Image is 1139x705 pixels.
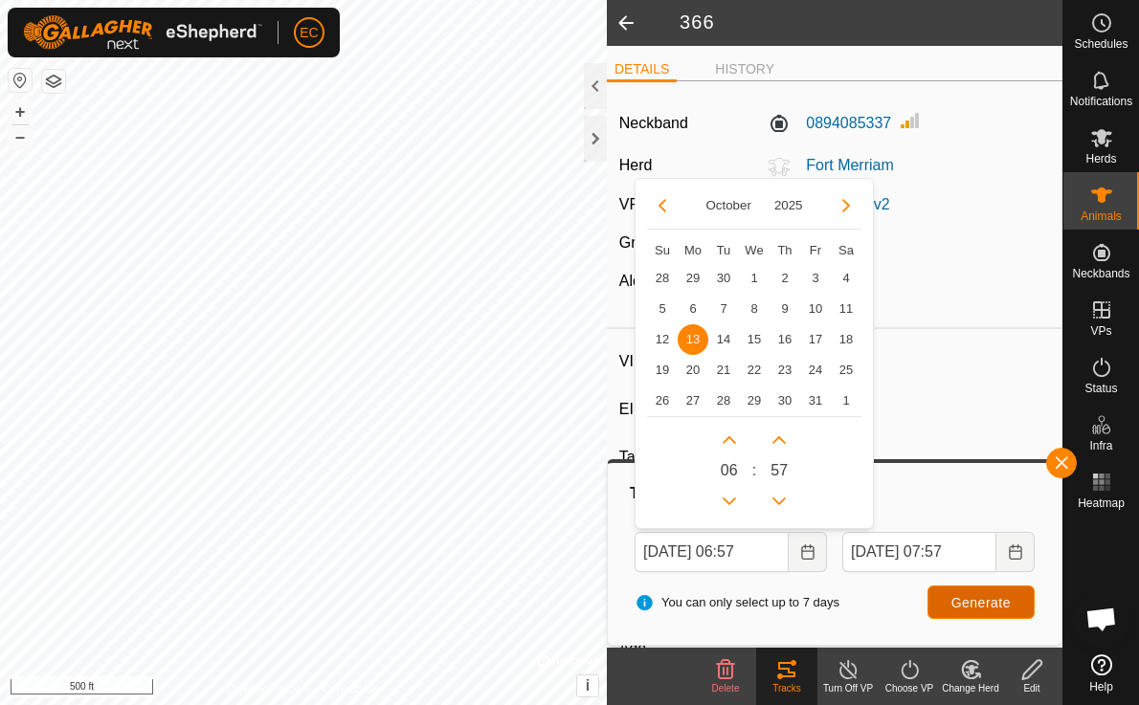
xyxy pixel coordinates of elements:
span: 3 [800,263,831,294]
span: Neckbands [1072,268,1129,279]
li: HISTORY [707,59,782,79]
td: 2 [770,263,800,294]
td: 15 [739,324,770,355]
td: 21 [708,355,739,386]
span: 6 [678,294,708,324]
td: 24 [800,355,831,386]
a: Contact Us [323,680,379,697]
img: Signal strength [899,109,922,132]
span: Help [1089,681,1113,693]
button: Choose Date [996,532,1035,572]
div: - [760,270,1058,293]
span: 17 [800,324,831,355]
button: Next Month [831,190,861,221]
span: Tu [717,243,731,257]
td: 29 [678,263,708,294]
td: 1 [739,263,770,294]
td: 10 [800,294,831,324]
td: 31 [800,386,831,416]
div: Change Herd [940,681,1001,695]
button: Choose Month [698,194,758,216]
span: Notifications [1070,96,1132,107]
td: 19 [647,355,678,386]
span: 11 [831,294,861,324]
button: Reset Map [9,69,32,92]
button: Choose Date [789,532,827,572]
label: VP [619,196,639,212]
span: Heatmap [1078,497,1125,509]
button: – [9,125,32,148]
a: Privacy Policy [228,680,300,697]
td: 4 [831,263,861,294]
p-button: Next Minute [764,425,794,455]
label: VID [619,349,763,374]
span: Delete [712,683,740,694]
label: To [842,513,1035,532]
td: 1 [831,386,861,416]
button: Choose Year [767,194,811,216]
span: Animals [1081,210,1122,222]
div: Tracks [756,681,817,695]
span: 25 [831,355,861,386]
span: 28 [647,263,678,294]
label: Herd [619,157,653,173]
span: 20 [678,355,708,386]
button: i [577,675,598,696]
span: 23 [770,355,800,386]
div: Choose VP [879,681,940,695]
span: Schedules [1074,38,1128,50]
button: + [9,100,32,123]
div: Edit [1001,681,1062,695]
label: Neckband [619,112,688,135]
label: 0894085337 [768,112,891,135]
td: 7 [708,294,739,324]
li: DETAILS [607,59,677,82]
p-button: Previous Minute [764,486,794,517]
span: 5 [647,294,678,324]
button: Previous Month [647,190,678,221]
div: Turn Off VP [817,681,879,695]
span: i [586,677,590,694]
td: 8 [739,294,770,324]
span: VPs [1090,325,1111,337]
span: Status [1084,383,1117,394]
td: 29 [739,386,770,416]
span: Infra [1089,440,1112,452]
span: 9 [770,294,800,324]
td: 27 [678,386,708,416]
td: 12 [647,324,678,355]
td: 26 [647,386,678,416]
span: : [752,459,756,482]
span: Fort Merriam [791,157,894,173]
span: 57 [770,459,788,482]
span: 13 [678,324,708,355]
td: 28 [708,386,739,416]
h2: 366 [657,11,1062,35]
td: 30 [708,263,739,294]
span: Su [655,243,670,257]
div: - [760,231,1058,254]
p-button: Next Hour [714,425,745,455]
a: Training 8v2 [806,196,889,212]
div: Tracks [627,482,1042,505]
a: Help [1063,647,1139,700]
td: 18 [831,324,861,355]
span: 14 [708,324,739,355]
td: 22 [739,355,770,386]
td: 30 [770,386,800,416]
